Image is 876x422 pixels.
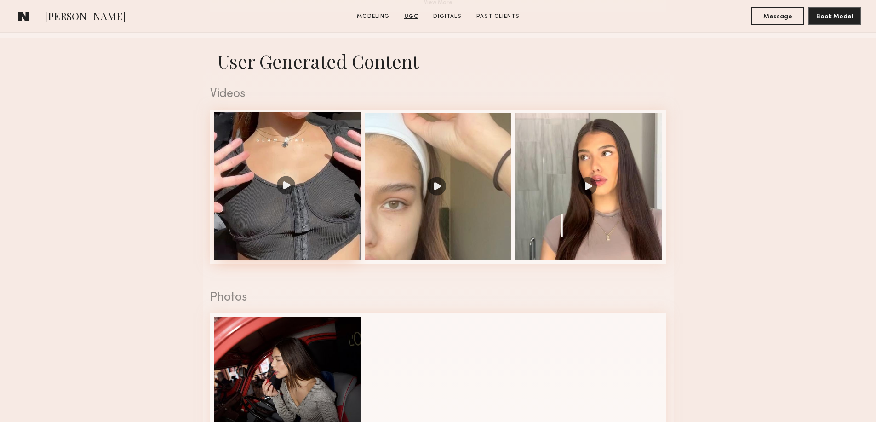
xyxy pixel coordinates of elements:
[473,12,523,21] a: Past Clients
[751,7,804,25] button: Message
[429,12,465,21] a: Digitals
[401,12,422,21] a: UGC
[353,12,393,21] a: Modeling
[203,49,674,73] h1: User Generated Content
[808,7,861,25] button: Book Model
[45,9,126,25] span: [PERSON_NAME]
[210,88,666,100] div: Videos
[210,292,666,304] div: Photos
[808,12,861,20] a: Book Model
